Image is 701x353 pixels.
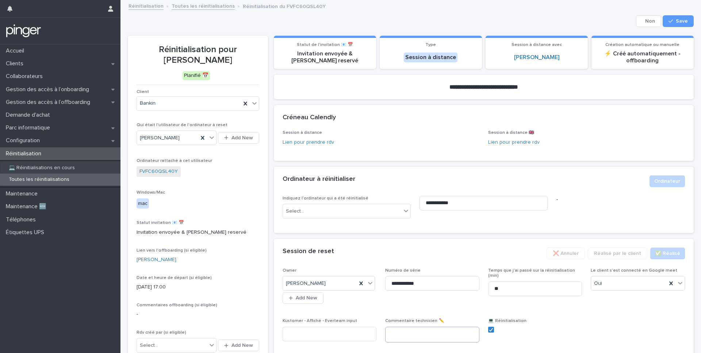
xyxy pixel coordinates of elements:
p: Accueil [3,47,30,54]
a: Réinitialisation [129,1,164,10]
span: Commentaires offboarding (si éligible) [137,303,217,307]
a: Toutes les réinitialisations [172,1,235,10]
button: Save [663,15,694,27]
button: Réalisé par le client [588,248,647,259]
a: Lien pour prendre rdv [488,140,540,145]
span: Add New [231,135,253,140]
p: 💻 Réinitialisations en cours [3,165,81,171]
span: Windows/Mac [137,190,165,195]
p: - [137,311,259,318]
p: Maintenance [3,190,43,197]
p: Invitation envoyée & [PERSON_NAME] reservé [137,229,259,236]
span: Indiquez l'ordinateur qui a été réinitialisé [283,196,368,201]
p: [DATE] 17:00 [137,283,259,291]
div: Planifié 📅 [183,71,210,80]
span: Session à distance [283,131,322,135]
button: Add New [283,292,323,304]
p: Demande d'achat [3,112,56,119]
button: Add New [218,132,259,144]
p: Clients [3,60,29,67]
div: Select... [140,342,158,349]
p: Réinitialisation [3,150,47,157]
p: Parc informatique [3,124,56,131]
h2: Session de reset [283,248,334,256]
span: Statut de l'invitation 📧 📅 [297,43,353,47]
div: Select... [286,207,304,215]
span: Réalisé par le client [594,250,641,257]
span: Save [676,19,688,24]
span: ❌ Annuler [553,250,579,257]
span: Numéro de série [385,268,421,273]
h2: Créneau Calendly [283,114,336,122]
span: Le client s’est connecté en Google meet [591,268,677,273]
span: [PERSON_NAME] [286,280,326,287]
p: Téléphones [3,216,42,223]
span: 💻 Réinitialisation [488,319,526,323]
span: Add New [231,343,253,348]
p: Collaborateurs [3,73,49,80]
span: Création automatique ou manuelle [605,43,679,47]
p: Maintenance 🆕 [3,203,52,210]
button: ❌ Annuler [547,248,585,259]
h2: Ordinateur à réinitialiser [283,175,355,183]
div: Session à distance [404,53,457,62]
p: - [556,196,685,203]
a: Lien pour prendre rdv [283,140,334,145]
span: Temps que j'ai passé sur la réinitialisation (min) [488,268,575,278]
p: Étiquettes UPS [3,229,50,236]
span: Kustomer - Affiché - Everteam input [283,319,357,323]
span: Owner [283,268,296,273]
button: Add New [218,340,259,351]
img: mTgBEunGTSyRkCgitkcU [6,24,41,38]
a: FVFC60QSL40Y [139,168,178,175]
p: Réinitialisation pour [PERSON_NAME] [137,44,259,66]
span: Client [137,90,149,94]
span: Session à distance 🇬🇧 [488,131,534,135]
button: Ordinateur [650,175,685,187]
p: Réinitialisation du FVFC60QSL40Y [243,2,326,10]
span: Lien vers l'offboarding (si eligible) [137,248,207,253]
span: Commentaire technicien ✏️ [385,319,444,323]
p: Gestion des accès à l’offboarding [3,99,96,106]
span: Bankin [140,100,156,107]
span: Session à distance avec [512,43,562,47]
span: ✅​ Réalisé [655,250,680,257]
p: Gestion des accès à l’onboarding [3,86,95,93]
a: [PERSON_NAME] [514,54,559,61]
span: Ordinateur [654,178,680,185]
span: Statut invitation 📧 📅 [137,221,184,225]
p: Toutes les réinitialisations [3,176,75,183]
span: Ordinateur rattaché à cet utilisateur [137,159,212,163]
span: Rdv créé par (si eligible) [137,330,186,335]
span: Qui était l'utilisateur de l'ordinateur à reset [137,123,227,127]
span: Oui [594,280,602,287]
p: ⚡ Créé automatiquement - offboarding [596,50,689,64]
div: mac [137,198,149,209]
a: [PERSON_NAME] [137,256,176,264]
p: Configuration [3,137,46,144]
button: ✅​ Réalisé [650,248,685,259]
span: Type [425,43,436,47]
p: Invitation envoyée & [PERSON_NAME] reservé [278,50,372,64]
span: [PERSON_NAME] [140,134,180,142]
span: Add New [296,295,317,300]
span: Date et heure de départ (si éligible) [137,276,212,280]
